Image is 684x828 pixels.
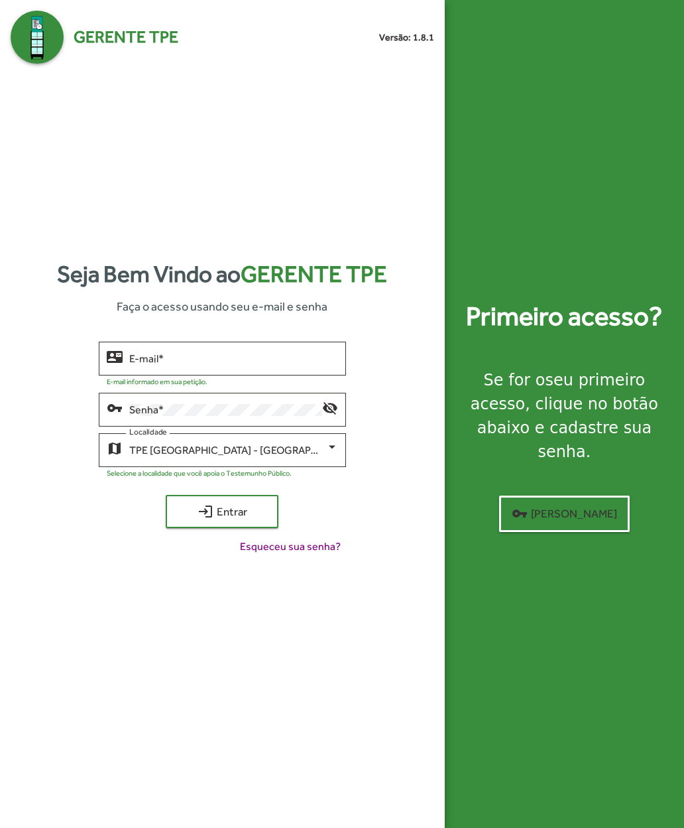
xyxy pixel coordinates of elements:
span: Esqueceu sua senha? [240,539,341,555]
strong: Primeiro acesso? [466,297,662,336]
span: [PERSON_NAME] [512,502,617,525]
mat-hint: Selecione a localidade que você apoia o Testemunho Público. [107,469,292,477]
mat-icon: map [107,440,123,456]
span: Gerente TPE [74,25,178,50]
mat-icon: visibility_off [322,399,338,415]
img: Logo Gerente [11,11,64,64]
mat-icon: contact_mail [107,348,123,364]
mat-icon: login [198,504,213,519]
mat-hint: E-mail informado em sua petição. [107,378,207,385]
span: Entrar [178,500,266,523]
span: TPE [GEOGRAPHIC_DATA] - [GEOGRAPHIC_DATA] [129,444,361,456]
small: Versão: 1.8.1 [379,31,434,44]
div: Se for o , clique no botão abaixo e cadastre sua senha. [461,368,668,464]
mat-icon: vpn_key [107,399,123,415]
button: [PERSON_NAME] [499,496,630,532]
strong: Seja Bem Vindo ao [57,257,387,292]
strong: seu primeiro acesso [471,371,645,413]
mat-icon: vpn_key [512,506,528,521]
span: Faça o acesso usando seu e-mail e senha [117,297,327,315]
button: Entrar [166,495,278,528]
span: Gerente TPE [241,261,387,287]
